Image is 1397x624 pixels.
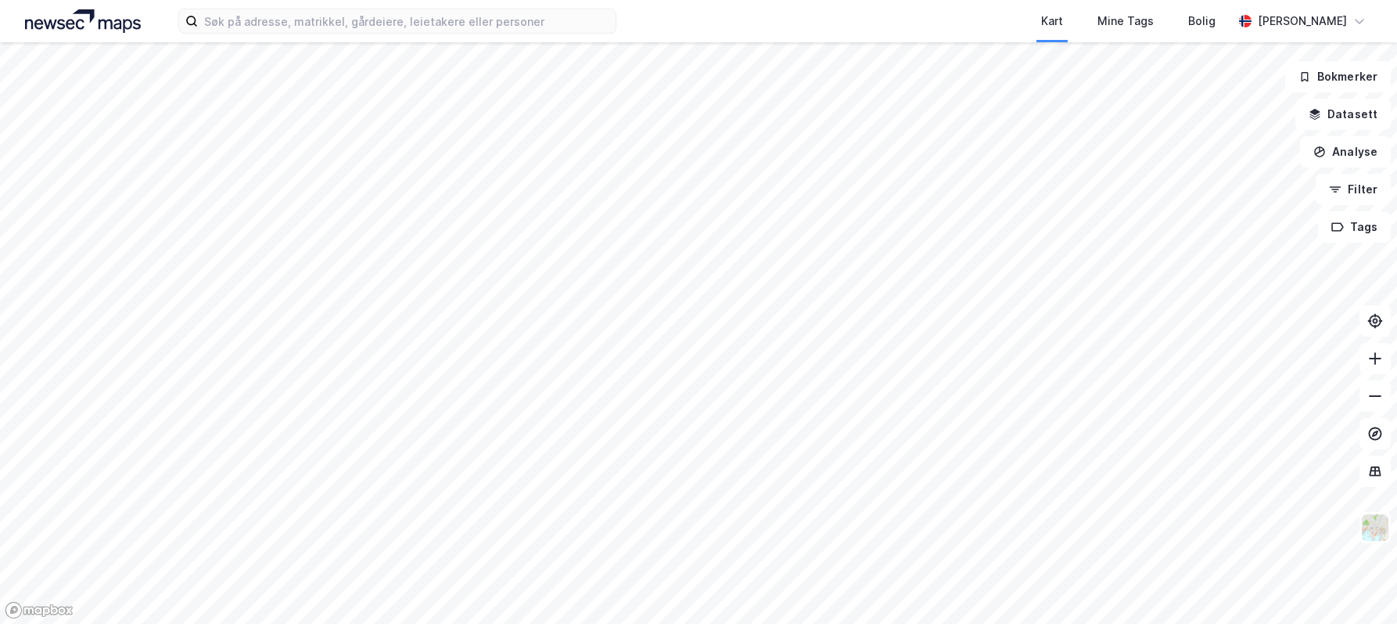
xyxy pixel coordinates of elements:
[1360,513,1390,543] img: Z
[1319,549,1397,624] iframe: Chat Widget
[198,9,616,33] input: Søk på adresse, matrikkel, gårdeiere, leietakere eller personer
[1300,136,1391,168] button: Analyse
[1295,99,1391,130] button: Datasett
[1041,12,1063,31] div: Kart
[1188,12,1216,31] div: Bolig
[1258,12,1347,31] div: [PERSON_NAME]
[1285,61,1391,92] button: Bokmerker
[5,601,74,619] a: Mapbox homepage
[1316,174,1391,205] button: Filter
[1097,12,1154,31] div: Mine Tags
[25,9,141,33] img: logo.a4113a55bc3d86da70a041830d287a7e.svg
[1318,211,1391,243] button: Tags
